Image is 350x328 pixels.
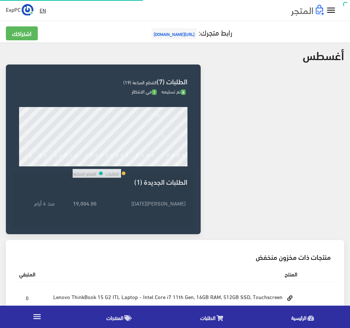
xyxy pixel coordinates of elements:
div: 18 [114,161,120,166]
img: . [291,5,324,16]
a: المنتجات [74,307,168,326]
div: 4 [44,161,47,166]
span: ExpPC [6,5,21,14]
div: 6 [55,161,57,166]
div: 28 [165,161,171,166]
td: [PERSON_NAME][DATE] [98,197,187,209]
u: EN [40,5,46,15]
td: منذ 4 أيام [19,197,56,209]
td: Lenovo ThinkBook 15 G2 ITL Laptop - Intel Core i7 11th Gen, 16GB RAM, 512GB SSD, Touchscreen [41,282,303,314]
div: 20 [125,161,130,166]
span: المنتجات [106,313,123,322]
i:  [326,5,336,16]
span: 6 [181,89,186,95]
td: الطلبات [105,169,119,178]
img: ... [22,4,33,16]
a: اشتراكك [6,26,38,40]
div: 8 [65,161,67,166]
strong: 19,004.00 [73,199,96,207]
h2: أغسطس [303,48,344,61]
span: في الانتظار [132,87,157,96]
span: القطع المباعة (19) [123,78,157,86]
a: الرئيسية [259,307,350,326]
a: الطلبات [168,307,259,326]
th: المتبقي [13,266,41,282]
h3: منتجات ذات مخزون منخفض [19,253,331,260]
span: الرئيسية [291,313,306,322]
a: رابط متجرك:[URL][DOMAIN_NAME] [150,25,232,39]
td: القطع المباعة [73,169,96,178]
div: 30 [176,161,181,166]
span: 1 [152,89,157,95]
th: المنتج [41,266,303,282]
div: 2 [34,161,37,166]
div: 16 [105,161,110,166]
i:  [32,312,42,321]
div: 22 [135,161,140,166]
span: تم تسليمه [161,87,186,96]
span: الطلبات [200,313,215,322]
a: EN [37,4,49,17]
h3: الطلبات الجديدة (1) [19,178,187,185]
span: [URL][DOMAIN_NAME] [152,28,197,39]
div: 24 [145,161,150,166]
td: 0 [13,282,41,314]
a: ... ExpPC [6,4,33,15]
div: 10 [74,161,79,166]
div: 12 [84,161,89,166]
div: 14 [94,161,99,166]
div: 26 [155,161,160,166]
h3: الطلبات (7) [19,78,187,85]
